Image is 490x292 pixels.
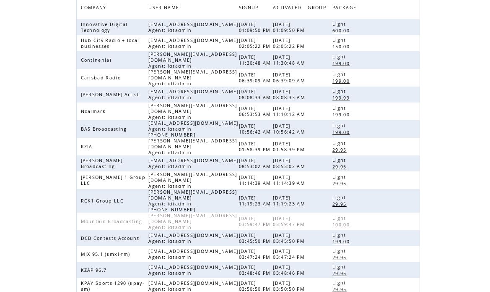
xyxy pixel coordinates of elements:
span: 199.00 [332,112,352,118]
span: KZAP 96.7 [81,267,109,273]
span: Light [332,195,348,200]
span: 29.95 [332,201,349,207]
a: USER NAME [148,5,181,10]
span: 150.00 [332,44,352,50]
a: GROUP [308,3,330,15]
span: [DATE] 03:48:46 PM [273,264,307,276]
a: 199.00 [332,238,354,245]
span: GROUP [308,3,328,15]
span: Light [332,140,348,146]
a: 29.95 [332,270,351,277]
span: Light [332,232,348,238]
span: [DATE] 03:48:46 PM [239,264,273,276]
span: 29.95 [332,255,349,260]
span: [EMAIL_ADDRESS][DOMAIN_NAME] Agent: idtadmin [148,264,238,276]
span: [DATE] 03:45:50 PM [239,232,273,244]
a: PACKAGE [332,3,360,15]
span: [DATE] 01:58:39 PM [239,141,273,153]
span: 199.00 [332,61,352,66]
span: [DATE] 11:14:39 AM [239,174,273,186]
span: [DATE] 06:53:53 AM [239,105,273,117]
span: [DATE] 03:59:47 PM [239,216,273,227]
a: SIGNUP [239,5,261,10]
span: [DATE] 03:50:50 PM [273,280,307,292]
span: [DATE] 06:39:09 AM [239,72,273,84]
a: 29.95 [332,254,351,261]
span: [PERSON_NAME] Broadcasting [81,158,123,169]
span: [EMAIL_ADDRESS][DOMAIN_NAME] Agent: idtadmin [148,21,238,33]
span: [DATE] 11:10:12 AM [273,105,307,117]
span: [DATE] 10:56:42 AM [239,123,273,135]
a: 29.95 [332,180,351,187]
span: [EMAIL_ADDRESS][DOMAIN_NAME] Agent: idtadmin [148,158,238,169]
span: [DATE] 11:19:23 AM [239,195,273,207]
span: ACTIVATED [273,3,303,15]
a: 199.00 [332,60,354,67]
span: [DATE] 03:59:47 PM [273,216,307,227]
span: SIGNUP [239,3,261,15]
a: 600.00 [332,27,354,34]
span: [DATE] 01:58:39 PM [273,141,307,153]
span: Carlsbad Radio [81,75,123,81]
a: 29.95 [332,200,351,208]
span: Light [332,105,348,111]
span: Light [332,37,348,43]
span: Light [332,54,348,60]
span: [PERSON_NAME][EMAIL_ADDRESS][DOMAIN_NAME] Agent: idtadmin [148,171,237,189]
span: KZIA [81,144,95,150]
span: DCB Contests Account [81,235,142,241]
span: [PERSON_NAME][EMAIL_ADDRESS][DOMAIN_NAME] Agent: idtadmin [148,103,237,120]
span: USER NAME [148,3,181,15]
a: 29.95 [332,163,351,170]
span: KPAY Sports 1290 (kpay-am) [81,280,145,292]
span: Light [332,248,348,254]
span: Light [332,88,348,94]
span: 29.95 [332,271,349,276]
span: 29.95 [332,147,349,153]
span: [DATE] 11:30:48 AM [239,54,273,66]
span: [EMAIL_ADDRESS][DOMAIN_NAME] Agent: idtadmin [148,248,238,260]
span: [DATE] 08:08:33 AM [273,89,307,100]
span: [DATE] 03:47:24 PM [273,248,307,260]
span: Light [332,280,348,286]
span: Light [332,264,348,270]
span: 29.95 [332,164,349,170]
span: [DATE] 11:19:23 AM [273,195,307,207]
span: Noalmark [81,108,108,114]
a: 199.00 [332,77,354,84]
span: [DATE] 01:09:50 PM [239,21,273,33]
span: 199.00 [332,78,352,84]
span: Innovative Digital Technology [81,21,128,33]
span: 600.00 [332,28,352,34]
span: [DATE] 02:05:22 PM [239,37,273,49]
span: PACKAGE [332,3,358,15]
a: 100.00 [332,221,354,228]
span: Hub City Radio + local businesses [81,37,140,49]
a: 29.95 [332,146,351,153]
span: [PERSON_NAME][EMAIL_ADDRESS][DOMAIN_NAME] Agent: idtadmin [148,51,237,69]
span: [PERSON_NAME] Artist [81,92,142,97]
span: Light [332,123,348,129]
a: 199.00 [332,129,354,136]
span: Light [332,157,348,163]
span: 29.95 [332,181,349,187]
span: [PERSON_NAME] 1 Group LLC [81,174,146,186]
span: [EMAIL_ADDRESS][DOMAIN_NAME] Agent: idtadmin [148,232,238,244]
span: [PERSON_NAME][EMAIL_ADDRESS][DOMAIN_NAME] Agent: idtadmin [148,213,237,230]
span: [PERSON_NAME][EMAIL_ADDRESS][DOMAIN_NAME] Agent: idtadmin [148,69,237,87]
span: [DATE] 11:14:39 AM [273,174,307,186]
span: Light [332,174,348,180]
span: [DATE] 02:05:22 PM [273,37,307,49]
span: [DATE] 08:53:02 AM [239,158,273,169]
span: MIX 95.1 (kmxi-fm) [81,251,132,257]
span: [PERSON_NAME][EMAIL_ADDRESS][DOMAIN_NAME] Agent: idtadmin [PHONE_NUMBER] [148,189,237,213]
span: COMPANY [81,3,109,15]
span: [EMAIL_ADDRESS][DOMAIN_NAME] Agent: idtadmin [148,280,238,292]
span: [DATE] 08:53:02 AM [273,158,307,169]
span: [DATE] 11:30:48 AM [273,54,307,66]
span: [DATE] 08:08:33 AM [239,89,273,100]
span: [EMAIL_ADDRESS][DOMAIN_NAME] Agent: idtadmin [PHONE_NUMBER] [148,120,238,138]
span: Light [332,71,348,77]
span: [DATE] 03:47:24 PM [239,248,273,260]
span: Continenial [81,57,114,63]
